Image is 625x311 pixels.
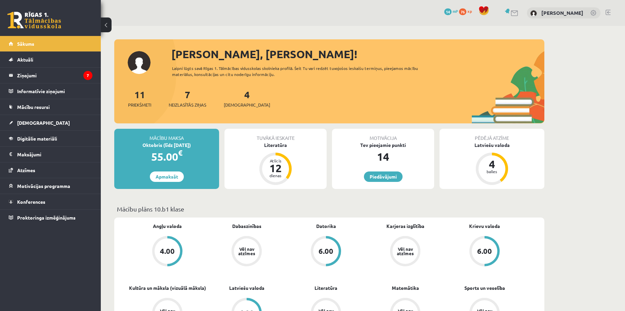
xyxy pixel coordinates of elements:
[83,71,92,80] i: 7
[332,142,434,149] div: Tev pieejamie punkti
[9,68,92,83] a: Ziņojumi7
[316,223,336,230] a: Datorika
[286,236,366,268] a: 6.00
[17,56,33,63] span: Aktuāli
[17,83,92,99] legend: Informatīvie ziņojumi
[224,102,270,108] span: [DEMOGRAPHIC_DATA]
[9,162,92,178] a: Atzīmes
[17,167,35,173] span: Atzīmes
[459,8,466,15] span: 76
[469,223,500,230] a: Krievu valoda
[440,142,544,186] a: Latviešu valoda 4 balles
[9,178,92,194] a: Motivācijas programma
[9,194,92,209] a: Konferences
[9,131,92,146] a: Digitālie materiāli
[224,129,327,142] div: Tuvākā ieskaite
[17,183,70,189] span: Motivācijas programma
[117,204,542,213] p: Mācību plāns 10.b1 klase
[224,142,327,186] a: Literatūra Atlicis 12 dienas
[17,215,76,221] span: Proktoringa izmēģinājums
[332,129,434,142] div: Motivācija
[315,284,337,291] a: Literatūra
[482,169,502,173] div: balles
[332,149,434,165] div: 14
[9,147,92,162] a: Maksājumi
[396,247,415,256] div: Vēl nav atzīmes
[160,247,175,255] div: 4.00
[9,115,92,130] a: [DEMOGRAPHIC_DATA]
[9,52,92,67] a: Aktuāli
[114,129,219,142] div: Mācību maksa
[530,10,537,17] img: Tomass Niks Jansons
[440,129,544,142] div: Pēdējā atzīme
[265,173,286,178] div: dienas
[128,102,151,108] span: Priekšmeti
[9,83,92,99] a: Informatīvie ziņojumi
[467,8,472,14] span: xp
[482,159,502,169] div: 4
[128,236,207,268] a: 4.00
[172,65,430,77] div: Laipni lūgts savā Rīgas 1. Tālmācības vidusskolas skolnieka profilā. Šeit Tu vari redzēt tuvojošo...
[171,46,544,62] div: [PERSON_NAME], [PERSON_NAME]!
[229,284,264,291] a: Latviešu valoda
[7,12,61,29] a: Rīgas 1. Tālmācības vidusskola
[319,247,333,255] div: 6.00
[128,88,151,108] a: 11Priekšmeti
[153,223,182,230] a: Angļu valoda
[178,148,182,158] span: €
[459,8,475,14] a: 76 xp
[17,120,70,126] span: [DEMOGRAPHIC_DATA]
[129,284,206,291] a: Kultūra un māksla (vizuālā māksla)
[444,8,458,14] a: 14 mP
[9,36,92,51] a: Sākums
[9,210,92,225] a: Proktoringa izmēģinājums
[114,142,219,149] div: Oktobris (līdz [DATE])
[17,147,92,162] legend: Maksājumi
[17,199,45,205] span: Konferences
[453,8,458,14] span: mP
[17,135,57,142] span: Digitālie materiāli
[265,163,286,173] div: 12
[366,236,445,268] a: Vēl nav atzīmes
[224,88,270,108] a: 4[DEMOGRAPHIC_DATA]
[477,247,492,255] div: 6.00
[17,68,92,83] legend: Ziņojumi
[114,149,219,165] div: 55.00
[444,8,452,15] span: 14
[9,99,92,115] a: Mācību resursi
[265,159,286,163] div: Atlicis
[232,223,261,230] a: Dabaszinības
[169,88,206,108] a: 7Neizlasītās ziņas
[392,284,419,291] a: Matemātika
[440,142,544,149] div: Latviešu valoda
[237,247,256,256] div: Vēl nav atzīmes
[169,102,206,108] span: Neizlasītās ziņas
[17,104,50,110] span: Mācību resursi
[364,171,403,182] a: Piedāvājumi
[445,236,524,268] a: 6.00
[386,223,424,230] a: Karjeras izglītība
[464,284,505,291] a: Sports un veselība
[207,236,286,268] a: Vēl nav atzīmes
[541,9,583,16] a: [PERSON_NAME]
[17,41,34,47] span: Sākums
[224,142,327,149] div: Literatūra
[150,171,184,182] a: Apmaksāt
